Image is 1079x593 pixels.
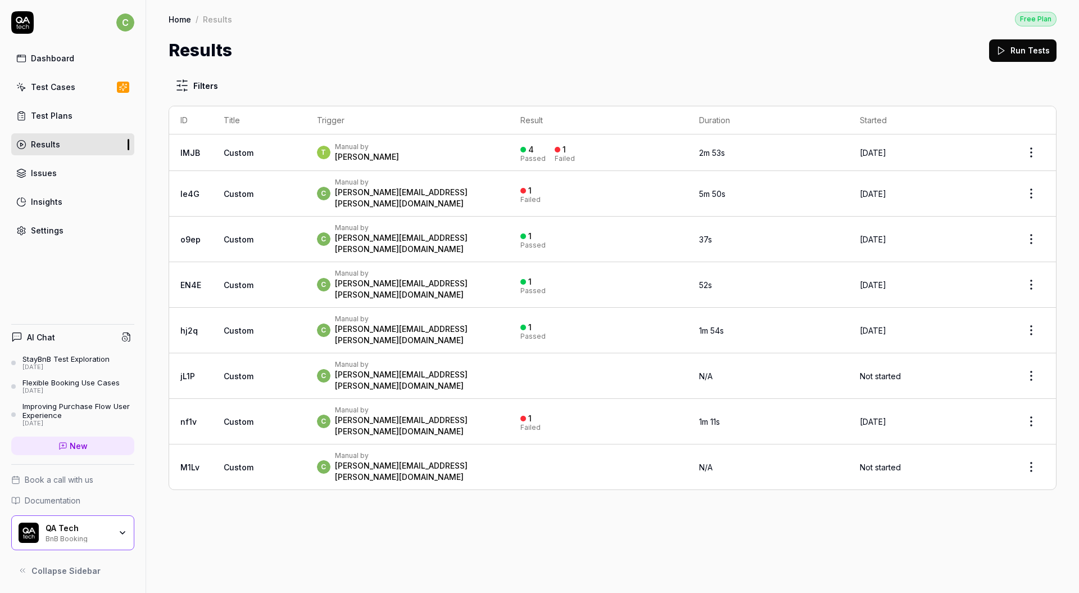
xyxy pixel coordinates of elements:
span: New [70,440,88,452]
a: Results [11,133,134,155]
span: c [116,14,134,32]
span: Custom [224,280,253,290]
a: EN4E [180,280,201,290]
a: lMJB [180,148,200,158]
div: [PERSON_NAME][EMAIL_ADDRESS][PERSON_NAME][DOMAIN_NAME] [335,278,498,300]
div: StayBnB Test Exploration [22,354,110,363]
div: Manual by [335,406,498,415]
div: Improving Purchase Flow User Experience [22,402,134,420]
th: Trigger [306,106,509,134]
a: Test Cases [11,76,134,98]
div: Dashboard [31,52,74,64]
div: [PERSON_NAME][EMAIL_ADDRESS][PERSON_NAME][DOMAIN_NAME] [335,415,498,437]
span: Documentation [25,495,80,506]
div: Manual by [335,142,399,151]
time: [DATE] [860,280,886,290]
span: c [317,369,330,383]
a: Dashboard [11,47,134,69]
span: Custom [224,326,253,335]
span: c [317,415,330,428]
div: 1 [528,231,532,241]
button: QA Tech LogoQA TechBnB Booking [11,515,134,550]
div: Insights [31,196,62,208]
div: Issues [31,167,57,179]
th: Duration [688,106,849,134]
span: c [317,232,330,246]
div: Passed [520,333,546,340]
div: Failed [520,424,541,431]
div: Passed [520,287,546,294]
a: Insights [11,191,134,213]
a: nf1v [180,417,197,426]
div: [PERSON_NAME][EMAIL_ADDRESS][PERSON_NAME][DOMAIN_NAME] [335,187,498,209]
th: Title [212,106,306,134]
time: 1m 54s [699,326,724,335]
div: Manual by [335,451,498,460]
div: Failed [520,196,541,203]
button: Filters [169,74,225,97]
span: c [317,187,330,200]
div: Results [203,14,232,25]
time: [DATE] [860,189,886,199]
a: Documentation [11,495,134,506]
span: Custom [224,417,253,426]
a: M1Lv [180,462,200,472]
div: 1 [563,145,566,155]
div: Flexible Booking Use Cases [22,378,120,387]
span: N/A [699,371,713,381]
time: [DATE] [860,148,886,158]
div: [DATE] [22,387,120,395]
div: [PERSON_NAME][EMAIL_ADDRESS][PERSON_NAME][DOMAIN_NAME] [335,232,498,255]
div: 1 [528,277,532,287]
div: BnB Booking [46,533,111,542]
div: Manual by [335,178,498,187]
time: 37s [699,235,712,244]
h4: AI Chat [27,331,55,343]
div: Test Plans [31,110,72,122]
img: QA Tech Logo [19,523,39,543]
time: 52s [699,280,712,290]
div: Passed [520,242,546,249]
h1: Results [169,38,232,63]
div: [PERSON_NAME] [335,151,399,163]
div: Free Plan [1015,12,1057,26]
time: 1m 11s [699,417,720,426]
span: c [317,460,330,474]
td: Not started [849,444,1007,489]
span: c [317,324,330,337]
span: N/A [699,462,713,472]
div: 4 [528,145,534,155]
time: 2m 53s [699,148,725,158]
td: Not started [849,353,1007,399]
th: Started [849,106,1007,134]
div: Failed [555,155,575,162]
a: Book a call with us [11,474,134,486]
div: 1 [528,414,532,424]
time: [DATE] [860,235,886,244]
span: Collapse Sidebar [31,565,101,577]
a: hj2q [180,326,198,335]
div: Passed [520,155,546,162]
div: QA Tech [46,523,111,533]
time: [DATE] [860,326,886,335]
a: Home [169,14,191,25]
time: [DATE] [860,417,886,426]
span: Custom [224,235,253,244]
button: Run Tests [989,39,1057,62]
a: StayBnB Test Exploration[DATE] [11,354,134,371]
div: 1 [528,322,532,333]
a: Test Plans [11,105,134,127]
th: Result [509,106,688,134]
a: New [11,437,134,455]
div: [DATE] [22,363,110,371]
div: / [196,14,198,25]
div: Manual by [335,315,498,324]
button: Collapse Sidebar [11,559,134,582]
div: Results [31,138,60,150]
span: T [317,146,330,159]
div: Manual by [335,269,498,278]
a: jL1P [180,371,195,381]
a: Ie4G [180,189,200,199]
span: c [317,278,330,291]
div: [PERSON_NAME][EMAIL_ADDRESS][PERSON_NAME][DOMAIN_NAME] [335,324,498,346]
